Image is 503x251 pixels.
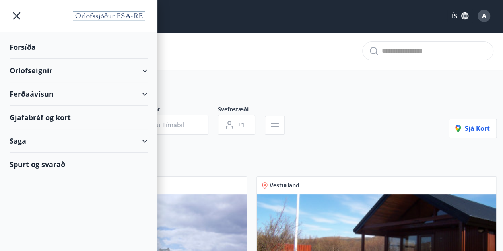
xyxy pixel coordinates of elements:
[447,9,473,23] button: ÍS
[124,115,208,135] button: Veldu tímabil
[10,35,148,59] div: Forsíða
[10,129,148,153] div: Saga
[449,119,497,138] button: Sjá kort
[144,121,184,129] span: Veldu tímabil
[270,181,299,189] span: Vesturland
[10,106,148,129] div: Gjafabréf og kort
[124,105,218,115] span: Dagsetningar
[10,59,148,82] div: Orlofseignir
[10,153,148,176] div: Spurt og svarað
[218,105,265,115] span: Svefnstæði
[10,9,24,23] button: menu
[237,121,245,129] span: +1
[455,124,490,133] span: Sjá kort
[218,115,255,135] button: +1
[70,9,148,25] img: union_logo
[474,6,493,25] button: A
[10,82,148,106] div: Ferðaávísun
[482,12,486,20] span: A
